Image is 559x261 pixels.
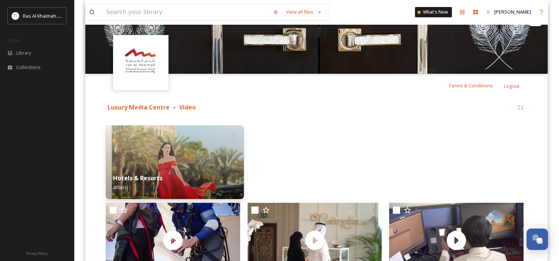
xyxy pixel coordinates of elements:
a: Terms & Conditions [448,81,504,90]
a: View all files [282,5,325,19]
strong: Video [179,103,196,111]
img: Logo_RAKTDA_RGB-01.png [114,36,168,89]
span: Collections [16,64,41,71]
span: Library [16,49,31,56]
img: 6652c056-8bb5-483b-9f3d-bfa30b460b09.jpg [106,125,244,199]
a: [PERSON_NAME] [482,5,535,19]
strong: Luxury Media Centre [108,103,170,111]
span: Logout [504,83,520,89]
span: MEDIA [7,38,20,43]
a: Privacy Policy [26,248,48,257]
span: Privacy Policy [26,251,48,256]
span: Ras Al Khaimah Tourism Development Authority [23,12,127,19]
img: Logo_RAKTDA_RGB-01.png [12,12,19,20]
span: [PERSON_NAME] [494,8,531,15]
input: Search your library [102,4,269,20]
span: Terms & Conditions [448,82,493,89]
button: Open Chat [526,229,548,250]
span: 4 file(s) [113,184,128,191]
strong: Hotels & Resorts [113,174,163,182]
a: What's New [415,7,452,17]
img: Waldorf Astoria Ras Al Khaimah .jpg [85,7,548,74]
